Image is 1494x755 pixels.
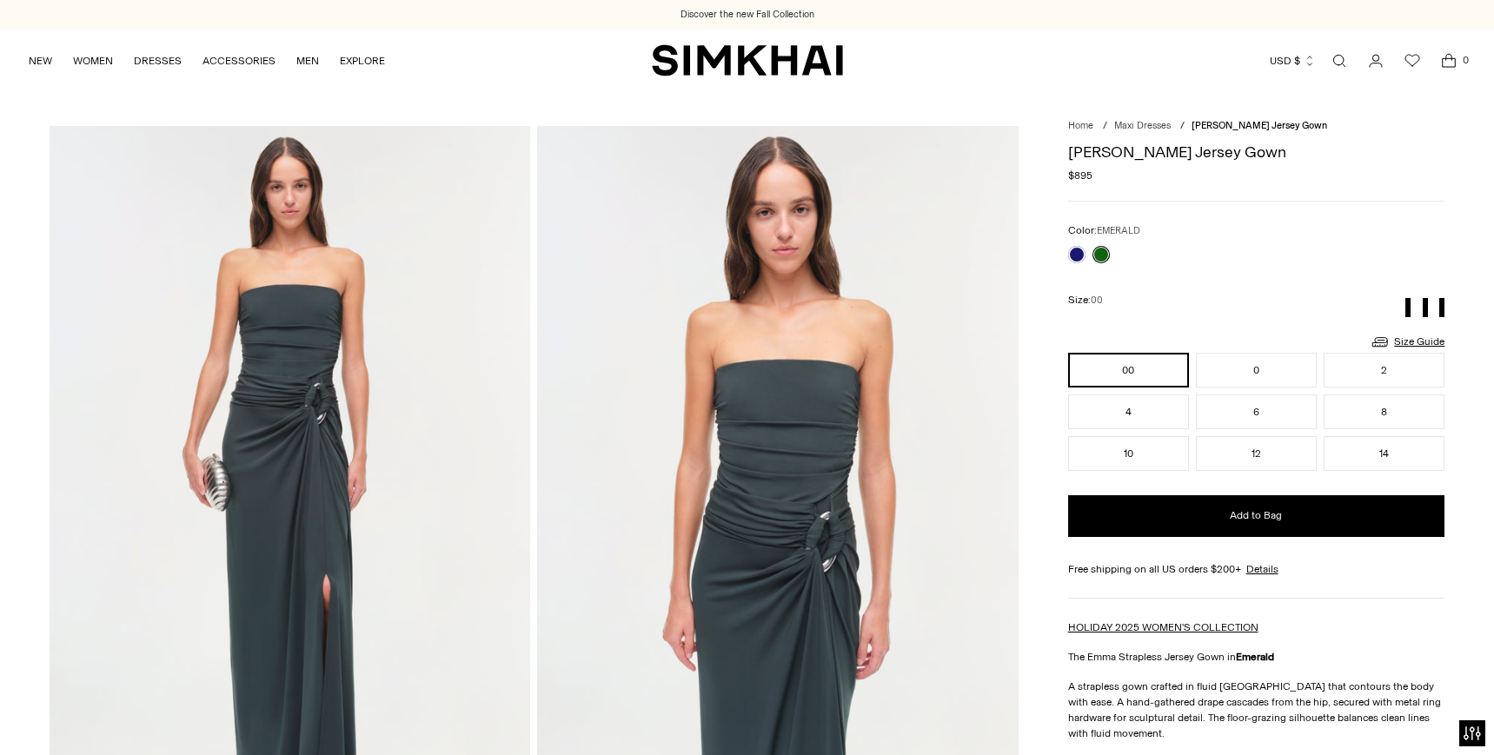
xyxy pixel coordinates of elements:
[1068,120,1093,131] a: Home
[1196,436,1317,471] button: 12
[1103,119,1107,134] div: /
[1236,651,1274,663] strong: Emerald
[1457,52,1473,68] span: 0
[1192,120,1327,131] span: [PERSON_NAME] Jersey Gown
[1431,43,1466,78] a: Open cart modal
[1068,679,1445,741] p: A strapless gown crafted in fluid [GEOGRAPHIC_DATA] that contours the body with ease. A hand-gath...
[1324,394,1444,429] button: 8
[681,8,814,22] a: Discover the new Fall Collection
[1068,495,1445,537] button: Add to Bag
[1068,292,1103,308] label: Size:
[1246,561,1278,577] a: Details
[1068,353,1189,387] button: 00
[1180,119,1185,134] div: /
[1091,295,1103,306] span: 00
[1395,43,1430,78] a: Wishlist
[1097,225,1140,236] span: EMERALD
[1068,394,1189,429] button: 4
[1196,353,1317,387] button: 0
[1068,119,1445,134] nav: breadcrumbs
[1068,561,1445,577] div: Free shipping on all US orders $200+
[1196,394,1317,429] button: 6
[1114,120,1171,131] a: Maxi Dresses
[1370,331,1444,353] a: Size Guide
[1068,222,1140,239] label: Color:
[296,42,319,80] a: MEN
[340,42,385,80] a: EXPLORE
[1230,508,1282,523] span: Add to Bag
[1324,436,1444,471] button: 14
[134,42,182,80] a: DRESSES
[652,43,843,77] a: SIMKHAI
[29,42,52,80] a: NEW
[1324,353,1444,387] button: 2
[1068,436,1189,471] button: 10
[73,42,113,80] a: WOMEN
[1068,621,1258,633] a: HOLIDAY 2025 WOMEN'S COLLECTION
[203,42,276,80] a: ACCESSORIES
[1068,144,1445,160] h1: [PERSON_NAME] Jersey Gown
[1068,649,1445,665] p: The Emma Strapless Jersey Gown in
[1322,43,1357,78] a: Open search modal
[1358,43,1393,78] a: Go to the account page
[1270,42,1316,80] button: USD $
[1068,168,1092,183] span: $895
